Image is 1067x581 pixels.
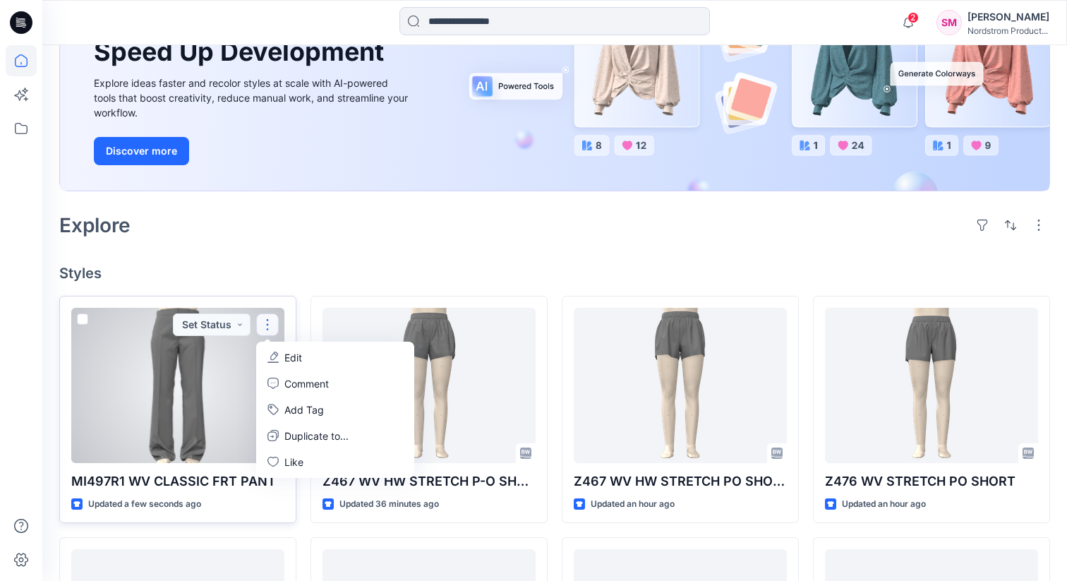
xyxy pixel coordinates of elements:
p: Updated an hour ago [842,497,926,512]
a: MI497R1 WV CLASSIC FRT PANT [71,308,284,463]
button: Add Tag [259,397,411,423]
a: Z476 WV STRETCH PO SHORT [825,308,1038,463]
p: Z467 WV HW STRETCH PO SHORT [574,472,787,491]
div: Nordstrom Product... [967,25,1049,36]
p: Comment [284,376,329,391]
p: Z467 WV HW STRETCH P-O SHORT [322,472,536,491]
p: Updated an hour ago [591,497,675,512]
p: Updated 36 minutes ago [339,497,439,512]
p: Duplicate to... [284,429,349,443]
a: Edit [259,345,411,371]
span: 2 [908,12,919,23]
button: Discover more [94,137,189,165]
a: Z467 WV HW STRETCH PO SHORT [574,308,787,463]
p: Z476 WV STRETCH PO SHORT [825,472,1038,491]
div: [PERSON_NAME] [967,8,1049,25]
p: Updated a few seconds ago [88,497,201,512]
div: Explore ideas faster and recolor styles at scale with AI-powered tools that boost creativity, red... [94,76,411,120]
p: MI497R1 WV CLASSIC FRT PANT [71,472,284,491]
a: Discover more [94,137,411,165]
div: SM [936,10,962,35]
p: Like [284,455,303,469]
p: Edit [284,350,302,365]
a: Z467 WV HW STRETCH P-O SHORT [322,308,536,463]
h4: Styles [59,265,1050,282]
h2: Explore [59,214,131,236]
